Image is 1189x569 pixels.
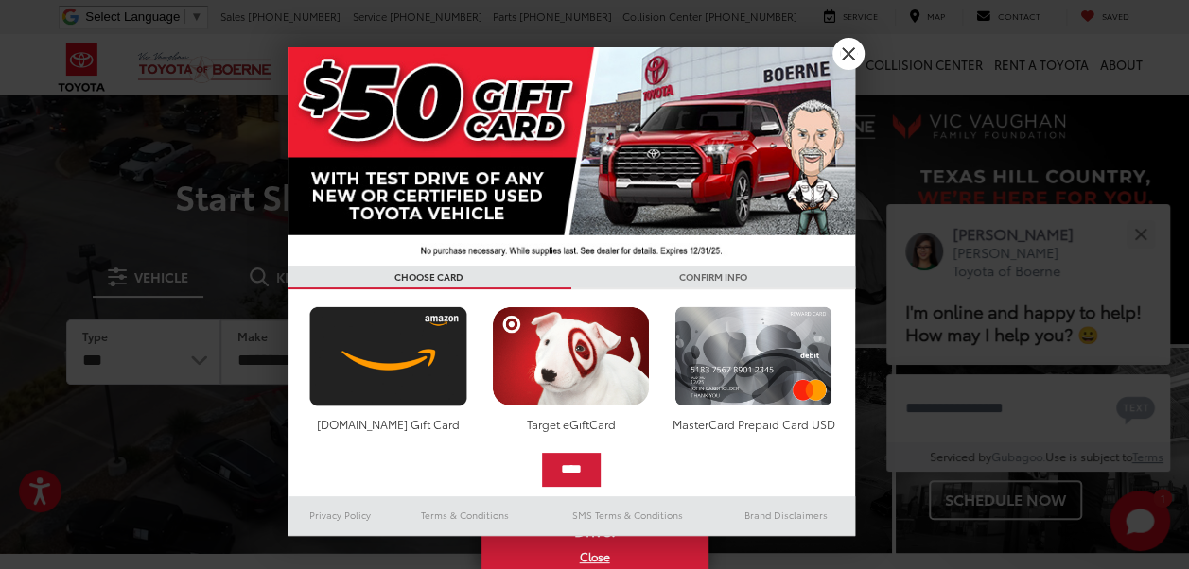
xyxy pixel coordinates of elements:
div: [DOMAIN_NAME] Gift Card [305,416,472,432]
img: amazoncard.png [305,306,472,406]
div: MasterCard Prepaid Card USD [670,416,837,432]
a: Privacy Policy [288,504,393,526]
img: 42635_top_851395.jpg [288,47,855,266]
img: targetcard.png [487,306,655,406]
h3: CONFIRM INFO [571,266,855,289]
a: Brand Disclaimers [717,504,855,526]
img: mastercard.png [670,306,837,406]
a: Terms & Conditions [393,504,537,526]
h3: CHOOSE CARD [288,266,571,289]
div: Target eGiftCard [487,416,655,432]
a: SMS Terms & Conditions [538,504,717,526]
